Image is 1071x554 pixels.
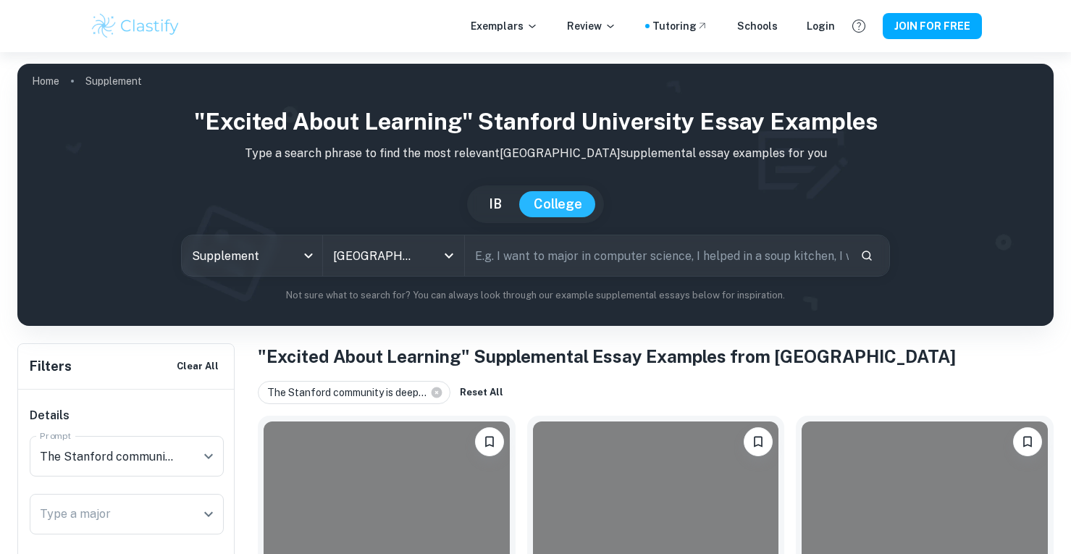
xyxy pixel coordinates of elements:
[474,191,516,217] button: IB
[465,235,849,276] input: E.g. I want to major in computer science, I helped in a soup kitchen, I want to join the debate t...
[258,381,450,404] div: The Stanford community is deep...
[17,64,1054,326] img: profile cover
[85,73,142,89] p: Supplement
[267,385,433,400] span: The Stanford community is deep...
[439,245,459,266] button: Open
[475,427,504,456] button: Please log in to bookmark exemplars
[258,343,1054,369] h1: "Excited About Learning" Supplemental Essay Examples from [GEOGRAPHIC_DATA]
[807,18,835,34] a: Login
[737,18,778,34] a: Schools
[456,382,507,403] button: Reset All
[40,429,72,442] label: Prompt
[29,145,1042,162] p: Type a search phrase to find the most relevant [GEOGRAPHIC_DATA] supplemental essay examples for you
[29,288,1042,303] p: Not sure what to search for? You can always look through our example supplemental essays below fo...
[652,18,708,34] a: Tutoring
[182,235,322,276] div: Supplement
[30,356,72,377] h6: Filters
[883,13,982,39] button: JOIN FOR FREE
[744,427,773,456] button: Please log in to bookmark exemplars
[854,243,879,268] button: Search
[519,191,597,217] button: College
[567,18,616,34] p: Review
[90,12,182,41] img: Clastify logo
[1013,427,1042,456] button: Please log in to bookmark exemplars
[173,356,222,377] button: Clear All
[198,504,219,524] button: Open
[32,71,59,91] a: Home
[30,407,224,424] h6: Details
[29,104,1042,139] h1: "Excited About Learning" Stanford University Essay Examples
[198,446,219,466] button: Open
[471,18,538,34] p: Exemplars
[847,14,871,38] button: Help and Feedback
